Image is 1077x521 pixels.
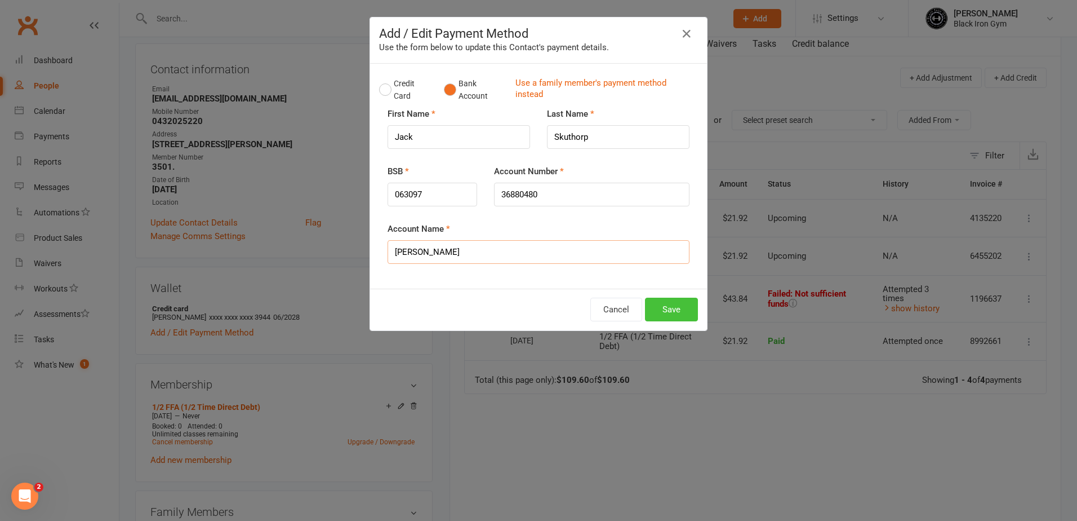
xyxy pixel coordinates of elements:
label: BSB [388,165,409,178]
h4: Add / Edit Payment Method [379,27,698,41]
button: Save [645,298,698,321]
button: Cancel [590,298,642,321]
label: Account Number [494,165,564,178]
div: Use the form below to update this Contact's payment details. [379,41,698,54]
a: Use a family member's payment method instead [515,77,692,103]
button: Credit Card [379,73,432,107]
label: Account Name [388,222,450,236]
button: Bank Account [444,73,506,107]
label: Last Name [547,107,594,121]
label: First Name [388,107,435,121]
iframe: Intercom live chat [11,483,38,510]
span: 2 [34,483,43,492]
input: NNNNNN [388,183,477,206]
button: Close [678,25,696,43]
